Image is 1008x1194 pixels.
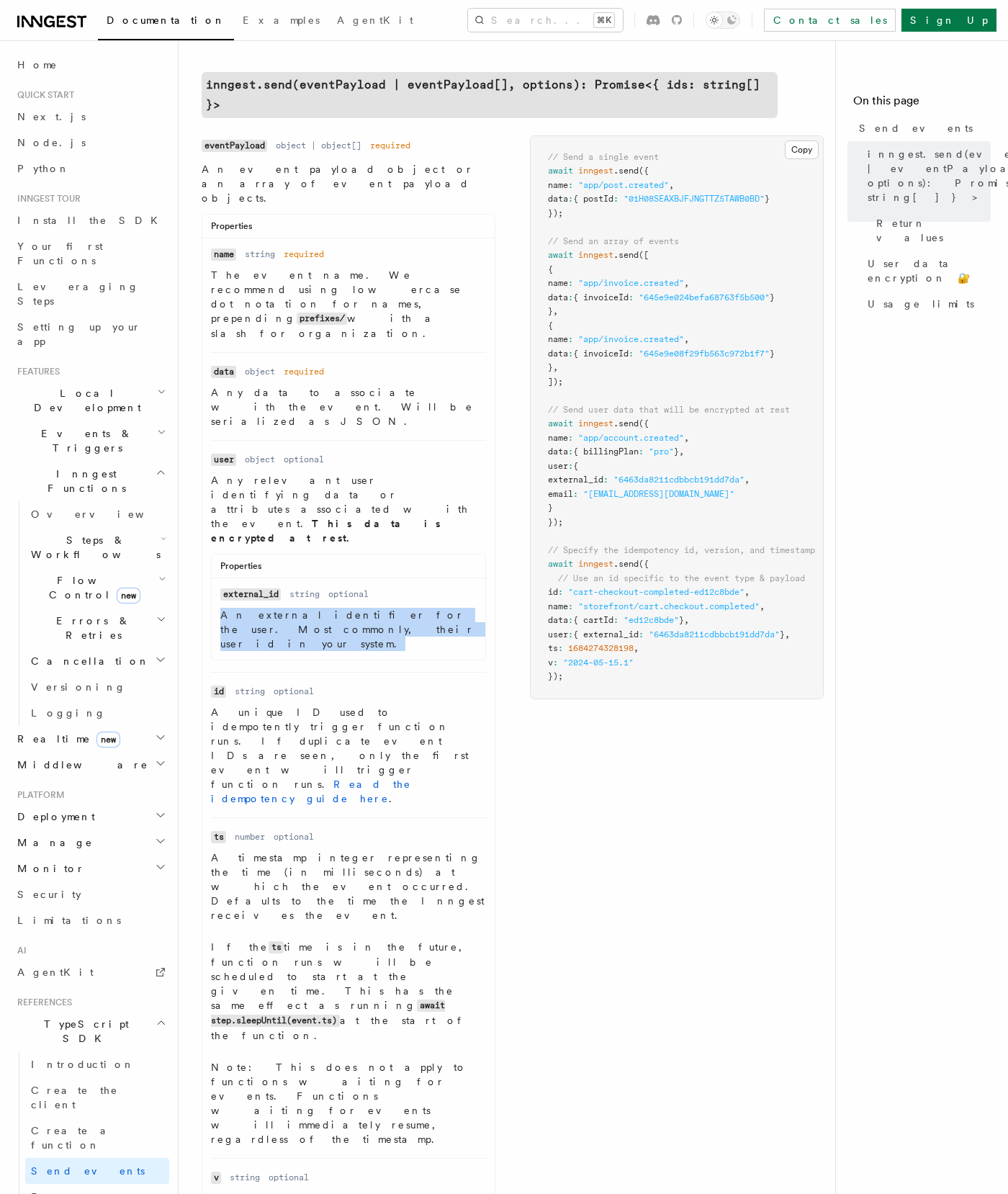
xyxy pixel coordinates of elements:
button: Search...⌘K [468,9,623,32]
span: : [568,292,573,302]
span: : [558,587,563,597]
span: : [613,194,618,204]
span: , [684,278,689,288]
span: Install the SDK [17,215,166,226]
code: inngest.send(eventPayload | eventPayload[], options): Promise<{ ids: string[] }> [202,72,778,118]
span: data [548,349,568,359]
a: Read the idempotency guide here [211,778,411,804]
span: "app/post.created" [578,180,669,190]
span: , [684,433,689,443]
dd: optional [284,454,324,465]
dd: required [370,140,410,151]
span: Send events [31,1165,145,1177]
span: .send [613,418,639,428]
a: Examples [234,4,328,39]
span: await [548,166,573,176]
a: Send events [853,115,991,141]
span: { external_id [573,629,639,639]
span: name [548,601,568,611]
span: Monitor [12,861,85,876]
button: Steps & Workflows [25,527,169,567]
span: Deployment [12,809,95,824]
span: Logging [31,707,106,719]
span: "app/account.created" [578,433,684,443]
code: id [211,686,226,698]
span: .send [613,559,639,569]
span: }); [548,208,563,218]
a: AgentKit [12,959,169,985]
span: "645e9e024befa68763f5b500" [639,292,770,302]
a: User data encryption 🔐 [862,251,991,291]
span: "6463da8211cdbbcb191dd7da" [649,629,780,639]
span: Next.js [17,111,86,122]
span: : [568,194,573,204]
a: Node.js [12,130,169,156]
span: } [679,615,684,625]
span: : [603,475,608,485]
span: AgentKit [17,966,94,978]
a: AgentKit [328,4,422,39]
span: } [548,306,553,316]
span: "pro" [649,446,674,457]
code: prefixes/ [297,313,347,325]
dd: string [230,1172,260,1183]
dd: number [235,831,265,843]
a: Python [12,156,169,181]
span: , [684,334,689,344]
span: , [744,475,750,485]
span: "app/invoice.created" [578,334,684,344]
h4: On this page [853,92,991,115]
span: .send [613,250,639,260]
code: data [211,366,236,378]
a: Versioning [25,674,169,700]
span: inngest [578,166,613,176]
span: data [548,446,568,457]
span: Inngest Functions [12,467,156,495]
span: email [548,489,573,499]
span: }); [548,517,563,527]
button: Realtimenew [12,726,169,752]
span: : [613,615,618,625]
button: Monitor [12,856,169,881]
span: await [548,559,573,569]
span: } [548,362,553,372]
span: } [770,292,775,302]
span: Errors & Retries [25,614,156,642]
span: "storefront/cart.checkout.completed" [578,601,760,611]
button: Inngest Functions [12,461,169,501]
button: Middleware [12,752,169,778]
a: Contact sales [764,9,896,32]
span: new [117,588,140,603]
span: Overview [31,508,179,520]
span: , [553,362,558,372]
span: "645e9e08f29fb563c972b1f7" [639,349,770,359]
button: Deployment [12,804,169,830]
span: Platform [12,789,65,801]
span: // Specify the idempotency id, version, and timestamp [548,545,815,555]
div: Properties [212,560,485,578]
span: external_id [548,475,603,485]
span: : [629,349,634,359]
span: : [568,278,573,288]
span: : [568,461,573,471]
span: Your first Functions [17,241,103,266]
span: : [639,446,644,457]
span: , [634,643,639,653]
span: }); [548,671,563,681]
span: , [744,587,750,597]
span: Steps & Workflows [25,533,161,562]
span: Create a function [31,1125,117,1151]
code: ts [211,831,226,843]
span: Limitations [17,915,121,926]
span: Return values [876,216,991,245]
span: { invoiceId [573,349,629,359]
span: } [780,629,785,639]
span: Create the client [31,1085,118,1110]
span: .send [613,166,639,176]
a: Security [12,881,169,907]
span: ({ [639,166,649,176]
p: A timestamp integer representing the time (in milliseconds) at which the event occurred. Defaults... [211,850,486,923]
a: Logging [25,700,169,726]
code: eventPayload [202,140,267,152]
p: Any relevant user identifying data or attributes associated with the event. [211,473,486,545]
